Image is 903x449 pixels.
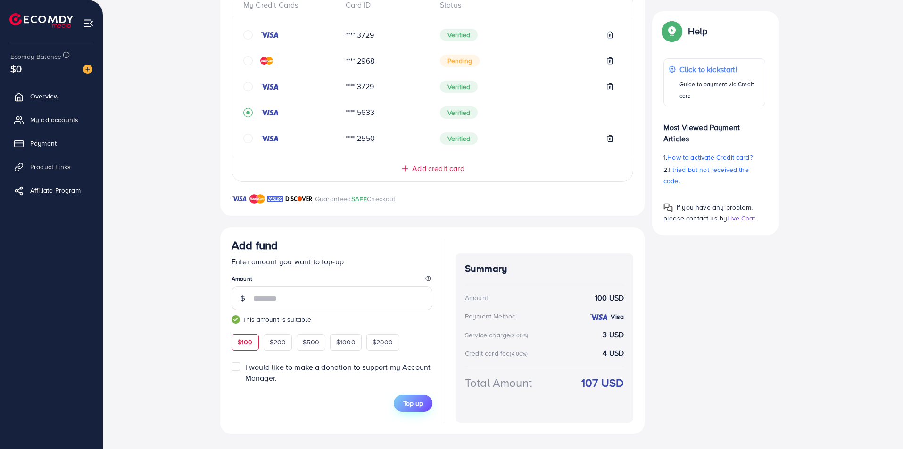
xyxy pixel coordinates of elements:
[260,83,279,90] img: credit
[440,132,478,145] span: Verified
[510,332,528,339] small: (3.00%)
[465,375,532,391] div: Total Amount
[663,152,765,163] p: 1.
[373,337,393,347] span: $2000
[663,114,765,144] p: Most Viewed Payment Articles
[603,329,624,340] strong: 3 USD
[303,337,319,347] span: $500
[260,31,279,39] img: credit
[603,348,624,359] strong: 4 USD
[7,157,96,176] a: Product Links
[727,213,755,223] span: Live Chat
[679,64,760,75] p: Click to kickstart!
[232,275,432,286] legend: Amount
[440,81,478,93] span: Verified
[232,315,240,324] img: guide
[10,62,22,75] span: $0
[260,135,279,142] img: credit
[232,256,432,267] p: Enter amount you want to top-up
[315,193,396,204] p: Guaranteed Checkout
[465,311,516,321] div: Payment Method
[30,162,71,171] span: Product Links
[245,362,431,383] span: I would like to make a donation to support my Account Manager.
[663,203,753,223] span: If you have any problem, please contact us by
[663,23,680,40] img: Popup guide
[465,293,488,302] div: Amount
[351,194,367,204] span: SAFE
[465,349,531,358] div: Credit card fee
[336,337,356,347] span: $1000
[243,134,253,143] svg: circle
[243,30,253,40] svg: circle
[30,186,81,195] span: Affiliate Program
[260,57,273,65] img: credit
[83,65,92,74] img: image
[440,106,478,119] span: Verified
[30,115,78,124] span: My ad accounts
[232,193,247,204] img: brand
[232,315,432,324] small: This amount is suitable
[238,337,253,347] span: $100
[7,87,96,106] a: Overview
[30,91,58,101] span: Overview
[394,395,432,412] button: Top up
[589,313,608,321] img: credit
[581,375,624,391] strong: 107 USD
[7,134,96,153] a: Payment
[83,18,94,29] img: menu
[440,55,480,67] span: Pending
[412,163,464,174] span: Add credit card
[10,52,61,61] span: Ecomdy Balance
[688,25,708,37] p: Help
[667,153,752,162] span: How to activate Credit card?
[249,193,265,204] img: brand
[9,13,73,28] img: logo
[267,193,283,204] img: brand
[863,407,896,442] iframe: Chat
[510,350,528,358] small: (4.00%)
[465,263,624,275] h4: Summary
[403,399,423,408] span: Top up
[285,193,313,204] img: brand
[440,29,478,41] span: Verified
[260,109,279,116] img: credit
[465,330,531,340] div: Service charge
[7,110,96,129] a: My ad accounts
[232,238,278,252] h3: Add fund
[611,312,624,321] strong: Visa
[663,165,749,186] span: I tried but not received the code.
[243,108,253,117] svg: record circle
[30,139,57,148] span: Payment
[595,293,624,303] strong: 100 USD
[7,181,96,200] a: Affiliate Program
[663,164,765,187] p: 2.
[270,337,286,347] span: $200
[663,203,673,212] img: Popup guide
[243,56,253,65] svg: circle
[243,82,253,91] svg: circle
[679,79,760,101] p: Guide to payment via Credit card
